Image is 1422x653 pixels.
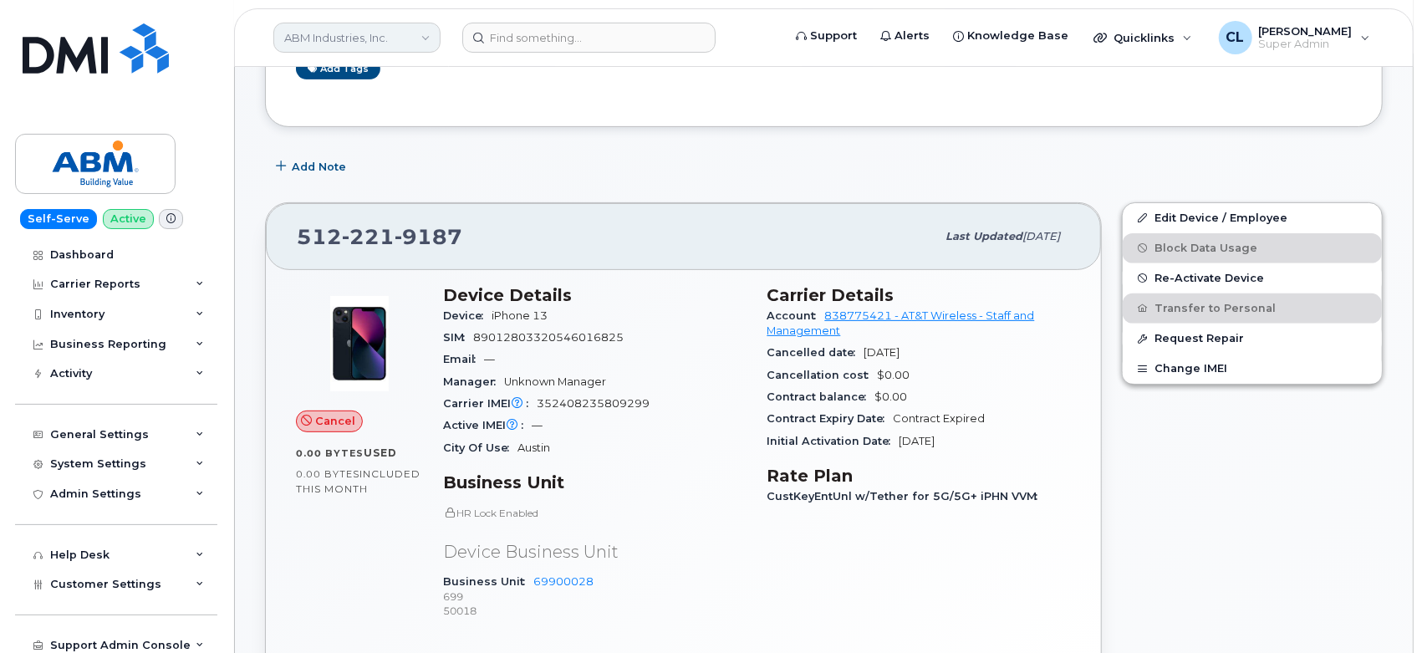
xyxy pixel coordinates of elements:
[296,447,364,459] span: 0.00 Bytes
[1207,21,1382,54] div: Carl Larrison
[296,58,380,79] a: Add tags
[878,369,910,381] span: $0.00
[443,353,484,365] span: Email
[443,375,504,388] span: Manager
[443,472,747,492] h3: Business Unit
[1022,230,1060,242] span: [DATE]
[894,28,930,44] span: Alerts
[517,441,550,454] span: Austin
[767,390,875,403] span: Contract balance
[443,419,532,431] span: Active IMEI
[443,285,747,305] h3: Device Details
[443,397,537,410] span: Carrier IMEI
[967,28,1068,44] span: Knowledge Base
[1154,272,1264,284] span: Re-Activate Device
[273,23,441,53] a: ABM Industries, Inc.
[1114,31,1175,44] span: Quicklinks
[900,435,935,447] span: [DATE]
[894,412,986,425] span: Contract Expired
[767,435,900,447] span: Initial Activation Date
[443,604,747,618] p: 50018
[492,309,548,322] span: iPhone 13
[342,224,395,249] span: 221
[1123,203,1382,233] a: Edit Device / Employee
[1123,263,1382,293] button: Re-Activate Device
[1259,38,1353,51] span: Super Admin
[784,19,869,53] a: Support
[869,19,941,53] a: Alerts
[265,152,360,182] button: Add Note
[292,159,346,175] span: Add Note
[1226,28,1245,48] span: CL
[443,575,533,588] span: Business Unit
[443,331,473,344] span: SIM
[296,468,359,480] span: 0.00 Bytes
[473,331,624,344] span: 89012803320546016825
[1259,24,1353,38] span: [PERSON_NAME]
[767,412,894,425] span: Contract Expiry Date
[395,224,462,249] span: 9187
[309,293,410,394] img: image20231002-3703462-1ig824h.jpeg
[767,285,1072,305] h3: Carrier Details
[443,309,492,322] span: Device
[462,23,716,53] input: Find something...
[296,467,420,495] span: included this month
[941,19,1080,53] a: Knowledge Base
[1082,21,1204,54] div: Quicklinks
[875,390,908,403] span: $0.00
[1123,233,1382,263] button: Block Data Usage
[484,353,495,365] span: —
[767,309,1035,337] a: 838775421 - AT&T Wireless - Staff and Management
[767,490,1047,503] span: CustKeyEntUnl w/Tether for 5G/5G+ iPHN VVM
[767,309,825,322] span: Account
[315,413,355,429] span: Cancel
[443,441,517,454] span: City Of Use
[767,369,878,381] span: Cancellation cost
[297,224,462,249] span: 512
[533,575,594,588] a: 69900028
[537,397,650,410] span: 352408235809299
[504,375,606,388] span: Unknown Manager
[767,466,1072,486] h3: Rate Plan
[532,419,543,431] span: —
[364,446,397,459] span: used
[1123,354,1382,384] button: Change IMEI
[945,230,1022,242] span: Last updated
[767,346,864,359] span: Cancelled date
[443,589,747,604] p: 699
[864,346,900,359] span: [DATE]
[443,540,747,564] p: Device Business Unit
[810,28,857,44] span: Support
[1123,293,1382,324] button: Transfer to Personal
[1123,324,1382,354] button: Request Repair
[443,506,747,520] p: HR Lock Enabled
